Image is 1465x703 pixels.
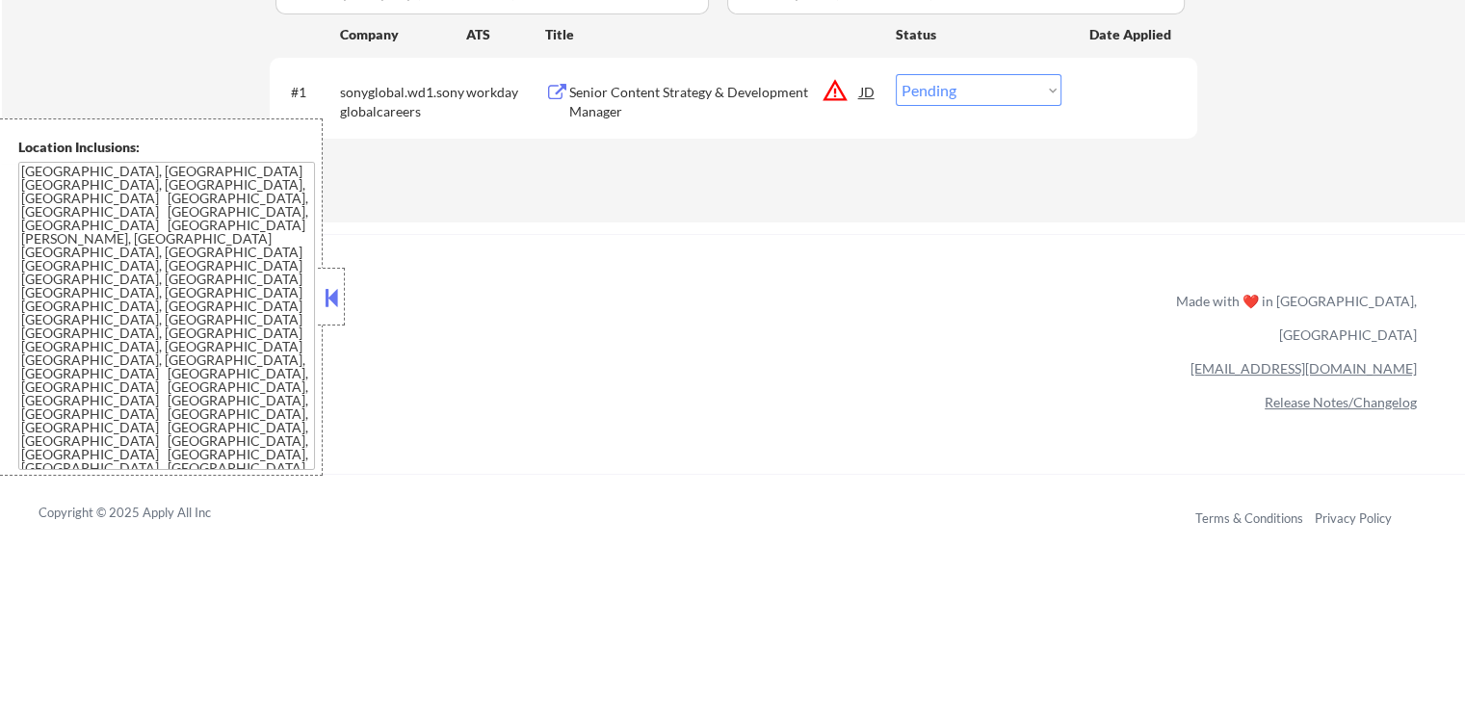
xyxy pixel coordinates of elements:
a: Release Notes/Changelog [1265,394,1417,410]
div: Date Applied [1089,25,1174,44]
div: Status [896,16,1061,51]
div: #1 [291,83,325,102]
div: Company [340,25,466,44]
a: [EMAIL_ADDRESS][DOMAIN_NAME] [1190,360,1417,377]
div: ATS [466,25,545,44]
div: workday [466,83,545,102]
div: sonyglobal.wd1.sonyglobalcareers [340,83,466,120]
a: Privacy Policy [1315,510,1392,526]
div: Copyright © 2025 Apply All Inc [39,504,260,523]
div: JD [858,74,877,109]
div: Location Inclusions: [18,138,315,157]
a: Refer & earn free applications 👯‍♀️ [39,311,773,331]
button: warning_amber [822,77,849,104]
div: Made with ❤️ in [GEOGRAPHIC_DATA], [GEOGRAPHIC_DATA] [1168,284,1417,351]
div: Title [545,25,877,44]
div: Senior Content Strategy & Development Manager [569,83,860,120]
a: Terms & Conditions [1195,510,1303,526]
